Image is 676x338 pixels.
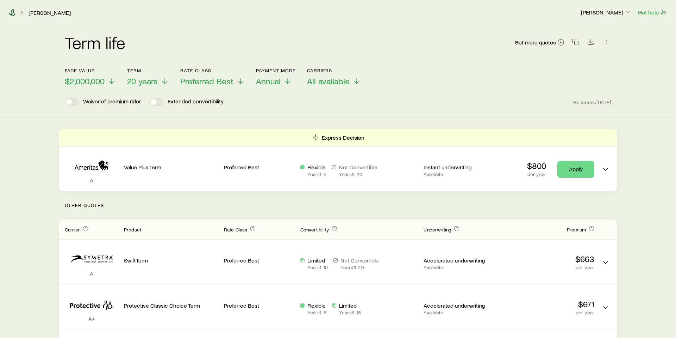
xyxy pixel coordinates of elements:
span: Annual [256,76,281,86]
p: Payment Mode [256,68,296,73]
span: $2,000,000 [65,76,105,86]
p: Protective Classic Choice Term [124,302,218,309]
p: Available [424,310,494,315]
span: Convertibility [300,227,329,233]
p: Face value [65,68,116,73]
h2: Term life [65,34,125,51]
p: Years 1 - 10 [307,265,328,270]
p: Years 11 - 20 [340,265,379,270]
p: per year [500,265,594,270]
a: Download CSV [586,40,596,47]
span: Get more quotes [515,40,556,45]
p: Available [424,265,494,270]
p: Available [424,171,494,177]
button: Payment ModeAnnual [256,68,296,86]
p: Other Quotes [59,191,617,219]
p: A+ [65,315,118,322]
span: Rate Class [224,227,248,233]
p: $671 [500,299,594,309]
p: Not Convertible [340,257,379,264]
span: Underwriting [424,227,451,233]
span: Premium [567,227,586,233]
p: Accelerated underwriting [424,257,494,264]
p: Accelerated underwriting [424,302,494,309]
p: A [65,177,118,184]
p: per year [527,171,546,177]
p: Value Plus Term [124,164,218,171]
p: Instant underwriting [424,164,494,171]
span: All available [307,76,350,86]
p: [PERSON_NAME] [581,9,632,16]
p: per year [500,310,594,315]
div: Term quotes [59,129,617,191]
span: Preferred Best [180,76,233,86]
a: Apply [557,161,594,178]
p: $800 [527,161,546,171]
p: Preferred Best [224,257,295,264]
p: A [65,270,118,277]
p: Not Convertible [339,164,377,171]
p: Preferred Best [224,302,295,309]
button: CarriersAll available [307,68,361,86]
p: Term [127,68,169,73]
a: Get more quotes [514,38,565,47]
p: Limited [307,257,328,264]
p: Rate Class [180,68,245,73]
button: Rate ClassPreferred Best [180,68,245,86]
button: Term20 years [127,68,169,86]
p: Preferred Best [224,164,295,171]
p: Years 1 - 5 [307,310,326,315]
p: Years 1 - 5 [307,171,326,177]
p: Years 6 - 20 [339,171,377,177]
button: Get help [638,8,668,17]
p: Flexible [307,164,326,171]
p: Express Decision [322,134,364,141]
button: [PERSON_NAME] [581,8,632,17]
span: Carrier [65,227,80,233]
p: $663 [500,254,594,264]
p: Extended convertibility [168,98,224,106]
p: Flexible [307,302,326,309]
p: Limited [339,302,361,309]
p: Waiver of premium rider [83,98,141,106]
button: Face value$2,000,000 [65,68,116,86]
span: Generated [573,99,611,105]
span: 20 years [127,76,158,86]
p: Carriers [307,68,361,73]
p: Years 6 - 18 [339,310,361,315]
p: SwiftTerm [124,257,218,264]
a: [PERSON_NAME] [28,10,71,16]
span: [DATE] [596,99,611,105]
span: Product [124,227,141,233]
